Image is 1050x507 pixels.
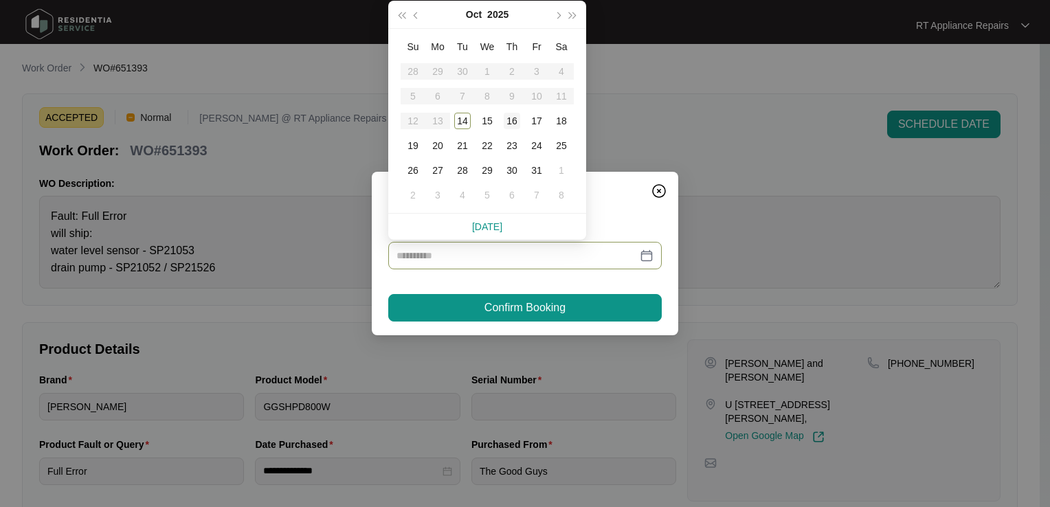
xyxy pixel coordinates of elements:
[528,162,545,179] div: 31
[524,34,549,59] th: Fr
[484,300,566,316] span: Confirm Booking
[475,34,500,59] th: We
[454,162,471,179] div: 28
[479,162,495,179] div: 29
[549,34,574,59] th: Sa
[429,187,446,203] div: 3
[450,158,475,183] td: 2025-10-28
[425,133,450,158] td: 2025-10-20
[524,133,549,158] td: 2025-10-24
[528,137,545,154] div: 24
[405,187,421,203] div: 2
[549,158,574,183] td: 2025-11-01
[524,158,549,183] td: 2025-10-31
[450,183,475,207] td: 2025-11-04
[549,183,574,207] td: 2025-11-08
[504,137,520,154] div: 23
[454,137,471,154] div: 21
[401,34,425,59] th: Su
[405,137,421,154] div: 19
[524,109,549,133] td: 2025-10-17
[500,183,524,207] td: 2025-11-06
[475,133,500,158] td: 2025-10-22
[524,183,549,207] td: 2025-11-07
[553,137,570,154] div: 25
[472,221,502,232] a: [DATE]
[500,109,524,133] td: 2025-10-16
[479,187,495,203] div: 5
[528,113,545,129] div: 17
[450,133,475,158] td: 2025-10-21
[504,162,520,179] div: 30
[475,183,500,207] td: 2025-11-05
[429,162,446,179] div: 27
[504,113,520,129] div: 16
[479,113,495,129] div: 15
[553,162,570,179] div: 1
[475,109,500,133] td: 2025-10-15
[429,137,446,154] div: 20
[528,187,545,203] div: 7
[454,187,471,203] div: 4
[401,133,425,158] td: 2025-10-19
[454,113,471,129] div: 14
[500,34,524,59] th: Th
[405,162,421,179] div: 26
[651,183,667,199] img: closeCircle
[504,187,520,203] div: 6
[388,294,662,322] button: Confirm Booking
[425,183,450,207] td: 2025-11-03
[549,133,574,158] td: 2025-10-25
[401,183,425,207] td: 2025-11-02
[425,34,450,59] th: Mo
[450,34,475,59] th: Tu
[401,158,425,183] td: 2025-10-26
[549,109,574,133] td: 2025-10-18
[553,113,570,129] div: 18
[396,248,637,263] input: Date
[648,180,670,202] button: Close
[450,109,475,133] td: 2025-10-14
[487,1,509,28] button: 2025
[500,158,524,183] td: 2025-10-30
[475,158,500,183] td: 2025-10-29
[466,1,482,28] button: Oct
[500,133,524,158] td: 2025-10-23
[425,158,450,183] td: 2025-10-27
[479,137,495,154] div: 22
[553,187,570,203] div: 8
